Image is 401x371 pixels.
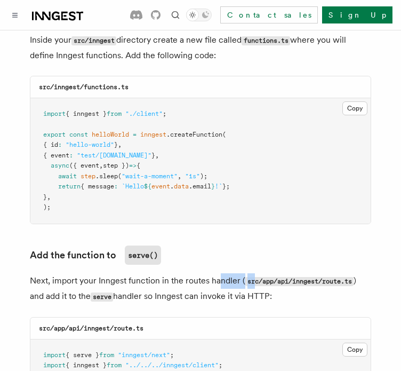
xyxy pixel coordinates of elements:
span: : [58,141,62,148]
button: Toggle dark mode [186,9,212,21]
span: { [137,162,140,169]
span: => [129,162,137,169]
span: , [155,152,159,159]
span: .sleep [95,172,118,180]
span: , [118,141,122,148]
span: : [114,183,118,190]
span: { message [81,183,114,190]
span: data [174,183,189,190]
span: ; [219,361,222,369]
span: !` [215,183,222,190]
span: import [43,361,66,369]
span: const [69,131,88,138]
span: async [51,162,69,169]
button: Toggle navigation [9,9,21,21]
span: { inngest } [66,361,107,369]
span: helloWorld [92,131,129,138]
span: ); [200,172,207,180]
button: Copy [342,343,367,357]
span: } [43,193,47,201]
code: src/inngest/functions.ts [39,83,129,91]
code: src/app/api/inngest/route.ts [39,325,143,332]
span: .email [189,183,211,190]
button: Find something... [169,9,182,21]
span: { inngest } [66,110,107,117]
code: functions.ts [242,36,290,45]
span: "inngest/next" [118,351,170,359]
span: ( [118,172,122,180]
p: Inside your directory create a new file called where you will define Inngest functions. Add the f... [30,33,371,63]
span: "test/[DOMAIN_NAME]" [77,152,151,159]
span: . [170,183,174,190]
button: Copy [342,101,367,115]
span: await [58,172,77,180]
span: from [99,351,114,359]
span: } [114,141,118,148]
span: , [47,193,51,201]
a: Add the function toserve() [30,246,161,265]
span: from [107,110,122,117]
code: src/app/api/inngest/route.ts [245,277,354,286]
span: ; [170,351,174,359]
span: , [99,162,103,169]
span: "hello-world" [66,141,114,148]
span: import [43,110,66,117]
span: inngest [140,131,166,138]
span: export [43,131,66,138]
code: serve [91,293,113,302]
span: .createFunction [166,131,222,138]
span: step [81,172,95,180]
span: ); [43,203,51,211]
a: Sign Up [322,6,392,23]
span: = [133,131,137,138]
span: ( [222,131,226,138]
span: import [43,351,66,359]
span: } [151,152,155,159]
span: return [58,183,81,190]
span: ${ [144,183,151,190]
span: "./client" [125,110,163,117]
span: "wait-a-moment" [122,172,178,180]
span: { id [43,141,58,148]
span: event [151,183,170,190]
span: }; [222,183,230,190]
span: , [178,172,181,180]
a: Contact sales [220,6,318,23]
code: serve() [125,246,161,265]
span: `Hello [122,183,144,190]
span: } [211,183,215,190]
code: src/inngest [71,36,116,45]
span: { event [43,152,69,159]
p: Next, import your Inngest function in the routes handler ( ) and add it to the handler so Inngest... [30,273,371,304]
span: from [107,361,122,369]
span: "../../../inngest/client" [125,361,219,369]
span: step }) [103,162,129,169]
span: "1s" [185,172,200,180]
span: { serve } [66,351,99,359]
span: ; [163,110,166,117]
span: : [69,152,73,159]
span: ({ event [69,162,99,169]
